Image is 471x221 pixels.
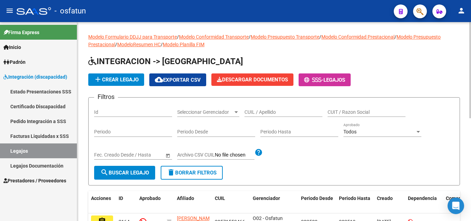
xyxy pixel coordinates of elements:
span: INTEGRACION -> [GEOGRAPHIC_DATA] [88,57,243,66]
span: Borrar Filtros [167,170,217,176]
span: Gerenciador [253,195,280,201]
button: Exportar CSV [149,73,206,86]
a: Modelo Presupuesto Transporte [251,34,319,40]
button: Crear Legajo [88,73,144,86]
a: Modelo Conformidad Transporte [179,34,249,40]
a: Modelo Planilla FIM [163,42,204,47]
button: Borrar Filtros [161,166,223,180]
span: Seleccionar Gerenciador [177,109,233,115]
span: Creado [377,195,393,201]
button: Descargar Documentos [211,73,293,86]
span: Inicio [3,43,21,51]
datatable-header-cell: Dependencia [405,191,443,214]
datatable-header-cell: Periodo Desde [298,191,336,214]
span: Aprobado [139,195,161,201]
a: Modelo Formulario DDJJ para Transporte [88,34,177,40]
span: - osfatun [54,3,86,19]
span: - [304,77,323,83]
button: -Legajos [299,73,351,86]
span: Afiliado [177,195,194,201]
h3: Filtros [94,92,118,102]
mat-icon: add [94,75,102,83]
span: Padrón [3,58,26,66]
mat-icon: delete [167,168,175,177]
span: Archivo CSV CUIL [177,152,215,158]
span: Descargar Documentos [217,77,288,83]
span: Periodo Desde [301,195,333,201]
datatable-header-cell: Aprobado [137,191,164,214]
button: Open calendar [164,152,171,159]
mat-icon: search [100,168,109,177]
input: Archivo CSV CUIL [215,152,254,158]
datatable-header-cell: Creado [374,191,405,214]
span: Crear Legajo [94,77,139,83]
a: ModeloResumen HC [117,42,161,47]
span: Integración (discapacidad) [3,73,67,81]
mat-icon: cloud_download [155,76,163,84]
input: Fecha inicio [94,152,119,158]
span: Acciones [91,195,111,201]
datatable-header-cell: Afiliado [174,191,212,214]
span: Dependencia [408,195,437,201]
datatable-header-cell: ID [116,191,137,214]
mat-icon: help [254,148,263,157]
span: Periodo Hasta [339,195,370,201]
mat-icon: person [457,7,465,15]
datatable-header-cell: Periodo Hasta [336,191,374,214]
span: Buscar Legajo [100,170,149,176]
span: Prestadores / Proveedores [3,177,66,184]
mat-icon: menu [6,7,14,15]
span: Firma Express [3,29,39,36]
datatable-header-cell: Gerenciador [250,191,298,214]
span: Exportar CSV [155,77,201,83]
span: Legajos [323,77,345,83]
div: Open Intercom Messenger [448,198,464,214]
a: Modelo Conformidad Prestacional [321,34,394,40]
datatable-header-cell: Acciones [88,191,116,214]
span: ID [119,195,123,201]
button: Buscar Legajo [94,166,155,180]
span: CUIL [215,195,225,201]
span: Todos [343,129,357,134]
datatable-header-cell: CUIL [212,191,250,214]
input: Fecha fin [125,152,159,158]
